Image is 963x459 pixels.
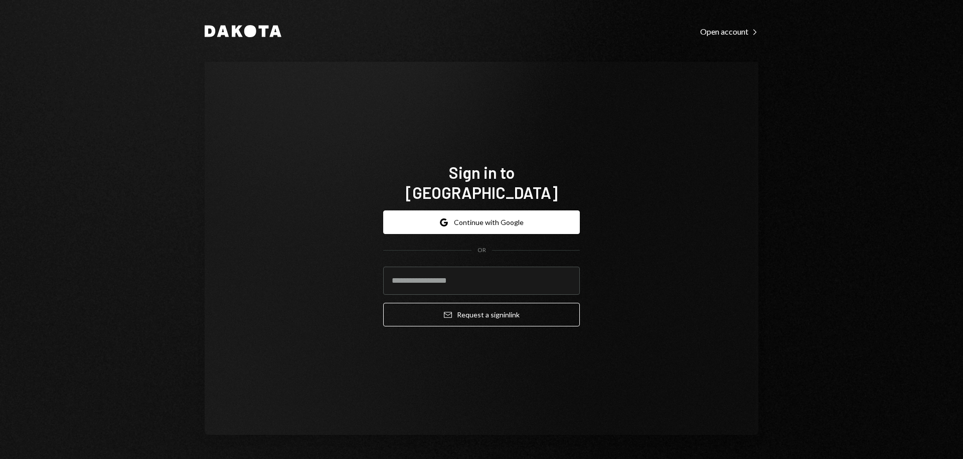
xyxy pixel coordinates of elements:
[383,303,580,326] button: Request a signinlink
[383,162,580,202] h1: Sign in to [GEOGRAPHIC_DATA]
[383,210,580,234] button: Continue with Google
[700,26,758,37] a: Open account
[477,246,486,255] div: OR
[700,27,758,37] div: Open account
